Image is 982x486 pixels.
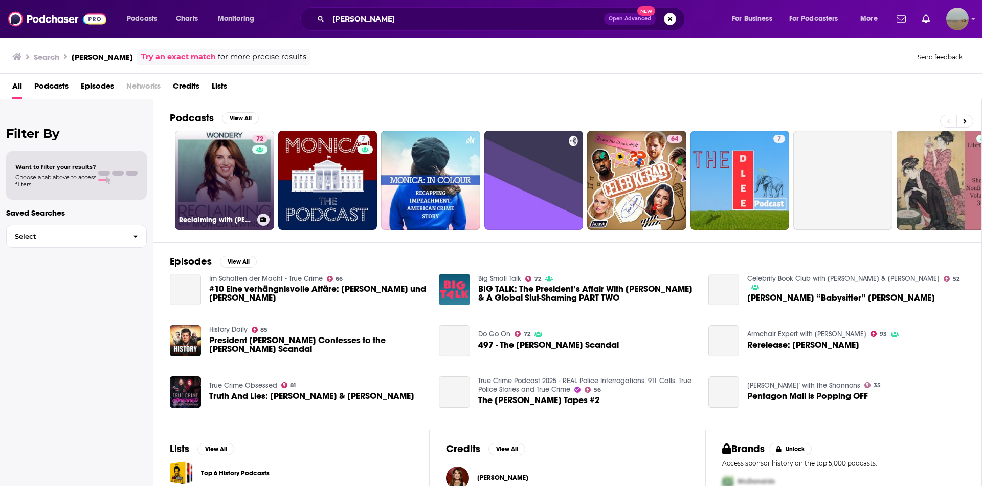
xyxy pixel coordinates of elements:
[170,376,201,408] img: Truth And Lies: Monica & Bill
[176,12,198,26] span: Charts
[667,135,682,143] a: 64
[747,274,940,283] a: Celebrity Book Club with Steven & Lily
[585,387,601,393] a: 56
[478,341,619,349] a: 497 - The Clinton - Lewinsky Scandal
[515,331,530,337] a: 72
[783,11,853,27] button: open menu
[478,274,521,283] a: Big Small Talk
[8,9,106,29] img: Podchaser - Follow, Share and Rate Podcasts
[892,10,910,28] a: Show notifications dropdown
[209,336,427,353] a: President Clinton Confesses to the Lewinsky Scandal
[170,461,193,484] span: Top 6 History Podcasts
[525,276,541,282] a: 72
[327,276,343,282] a: 66
[874,383,881,388] span: 35
[170,274,201,305] a: #10 Eine verhängnisvolle Affäre: Monica Lewinsky und Bill Clinton
[609,16,651,22] span: Open Advanced
[708,274,740,305] a: Monica “Babysitter” Lewinsky
[747,293,935,302] a: Monica “Babysitter” Lewinsky
[197,443,234,455] button: View All
[918,10,934,28] a: Show notifications dropdown
[747,392,868,400] span: Pentagon Mall is Popping OFF
[860,12,878,26] span: More
[170,442,234,455] a: ListsView All
[7,233,125,240] span: Select
[201,468,270,479] a: Top 6 History Podcasts
[880,332,887,336] span: 93
[708,325,740,356] a: Rerelease: Monica Lewinsky
[81,78,114,99] a: Episodes
[170,112,259,124] a: PodcastsView All
[72,52,133,62] h3: [PERSON_NAME]
[587,131,686,230] a: 64
[328,11,604,27] input: Search podcasts, credits, & more...
[12,78,22,99] a: All
[6,208,147,218] p: Saved Searches
[853,11,890,27] button: open menu
[170,112,214,124] h2: Podcasts
[478,341,619,349] span: 497 - The [PERSON_NAME] Scandal
[173,78,199,99] a: Credits
[6,225,147,248] button: Select
[126,78,161,99] span: Networks
[524,332,530,336] span: 72
[594,388,601,392] span: 56
[175,131,274,230] a: 72Reclaiming with [PERSON_NAME]
[732,12,772,26] span: For Business
[170,255,257,268] a: EpisodesView All
[738,477,775,486] span: McDonalds
[220,256,257,268] button: View All
[477,474,528,482] span: [PERSON_NAME]
[212,78,227,99] a: Lists
[478,285,696,302] span: BIG TALK: The President’s Affair With [PERSON_NAME] & A Global Slut-Shaming PART TWO
[604,13,656,25] button: Open AdvancedNew
[946,8,969,30] span: Logged in as shenderson
[747,293,935,302] span: [PERSON_NAME] “Babysitter” [PERSON_NAME]
[209,285,427,302] a: #10 Eine verhängnisvolle Affäre: Monica Lewinsky und Bill Clinton
[637,6,656,16] span: New
[747,330,866,339] a: Armchair Expert with Dax Shepard
[477,474,528,482] a: Monica Lewinsky
[169,11,204,27] a: Charts
[671,134,678,144] span: 64
[34,78,69,99] a: Podcasts
[170,442,189,455] h2: Lists
[141,51,216,63] a: Try an exact match
[127,12,157,26] span: Podcasts
[218,12,254,26] span: Monitoring
[260,328,267,332] span: 85
[871,331,887,337] a: 93
[209,336,427,353] span: President [PERSON_NAME] Confesses to the [PERSON_NAME] Scandal
[15,163,96,171] span: Want to filter your results?
[439,274,470,305] img: BIG TALK: The President’s Affair With Monica Lewinsky & A Global Slut-Shaming PART TWO
[209,325,248,334] a: History Daily
[777,134,781,144] span: 7
[336,277,343,281] span: 66
[478,376,691,394] a: True Crime Podcast 2025 - REAL Police Interrogations, 911 Calls, True Police Stories and True Crime
[946,8,969,30] img: User Profile
[362,134,365,144] span: 7
[209,285,427,302] span: #10 Eine verhängnisvolle Affäre: [PERSON_NAME] und [PERSON_NAME]
[478,330,510,339] a: Do Go On
[6,126,147,141] h2: Filter By
[170,255,212,268] h2: Episodes
[488,443,525,455] button: View All
[439,325,470,356] a: 497 - The Clinton - Lewinsky Scandal
[747,381,860,390] a: Sippin' with the Shannons
[170,325,201,356] img: President Clinton Confesses to the Lewinsky Scandal
[218,51,306,63] span: for more precise results
[310,7,695,31] div: Search podcasts, credits, & more...
[281,382,296,388] a: 81
[252,327,268,333] a: 85
[722,442,765,455] h2: Brands
[209,381,277,390] a: True Crime Obsessed
[725,11,785,27] button: open menu
[747,341,859,349] a: Rerelease: Monica Lewinsky
[953,277,959,281] span: 52
[290,383,296,388] span: 81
